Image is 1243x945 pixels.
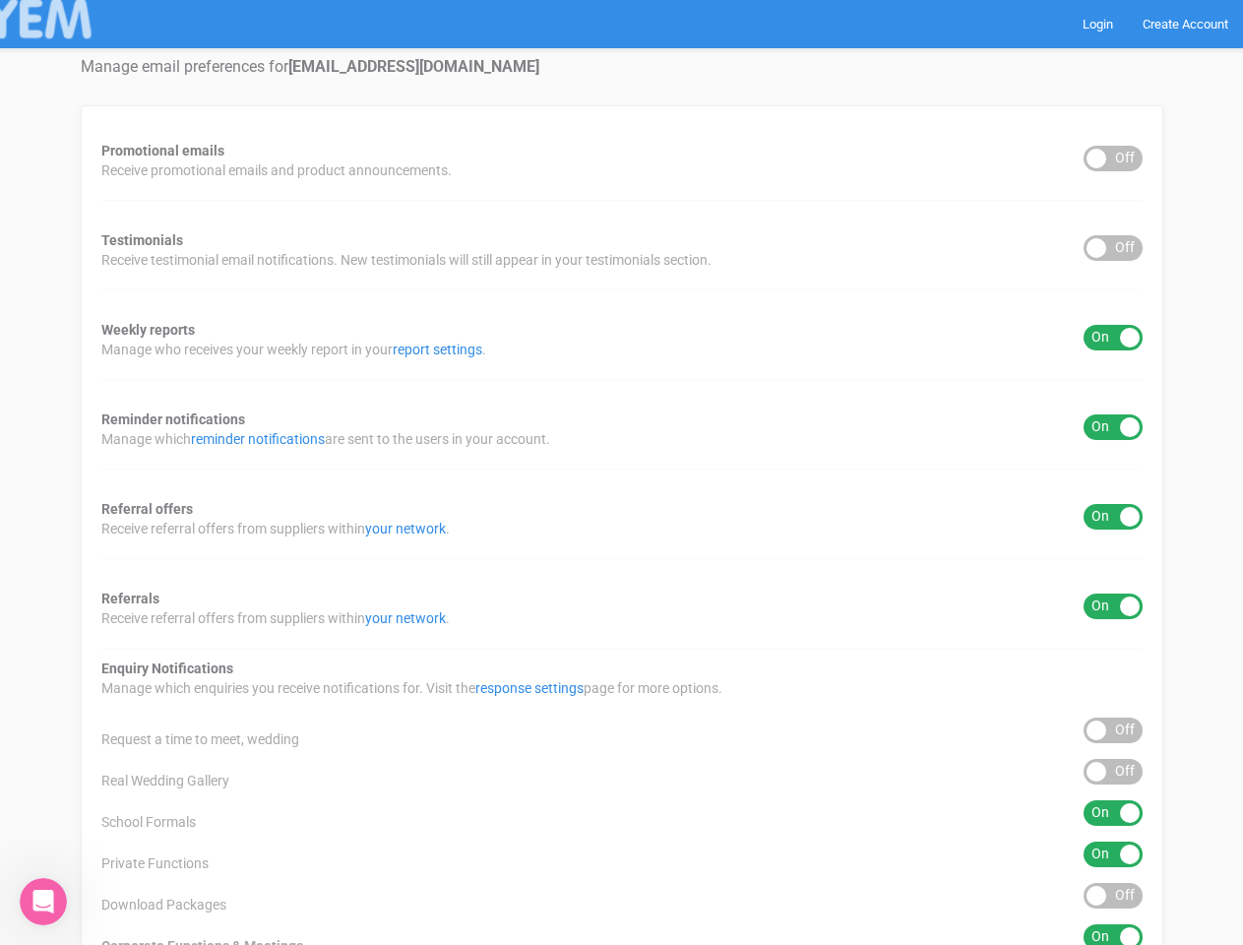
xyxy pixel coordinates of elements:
[101,661,233,676] strong: Enquiry Notifications
[20,878,67,925] iframe: Intercom live chat
[101,160,452,180] span: Receive promotional emails and product announcements.
[101,812,196,832] span: School Formals
[101,250,712,270] span: Receive testimonial email notifications. New testimonials will still appear in your testimonials ...
[101,853,209,873] span: Private Functions
[191,431,325,447] a: reminder notifications
[101,771,229,790] span: Real Wedding Gallery
[365,521,446,536] a: your network
[101,895,226,914] span: Download Packages
[365,610,446,626] a: your network
[101,591,159,606] strong: Referrals
[101,608,450,628] span: Receive referral offers from suppliers within .
[288,57,539,76] strong: [EMAIL_ADDRESS][DOMAIN_NAME]
[81,58,1163,76] h4: Manage email preferences for
[101,429,550,449] span: Manage which are sent to the users in your account.
[101,143,224,158] strong: Promotional emails
[101,411,245,427] strong: Reminder notifications
[101,678,722,698] span: Manage which enquiries you receive notifications for. Visit the page for more options.
[475,680,584,696] a: response settings
[101,519,450,538] span: Receive referral offers from suppliers within .
[101,340,486,359] span: Manage who receives your weekly report in your .
[393,342,482,357] a: report settings
[101,232,183,248] strong: Testimonials
[101,501,193,517] strong: Referral offers
[101,322,195,338] strong: Weekly reports
[101,729,299,749] span: Request a time to meet, wedding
